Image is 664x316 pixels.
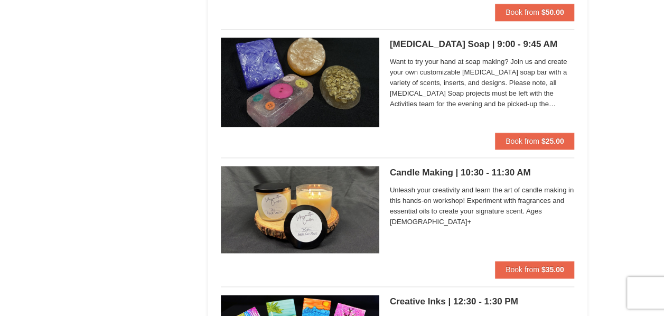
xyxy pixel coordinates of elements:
span: Book from [506,265,539,274]
strong: $25.00 [541,137,564,145]
strong: $50.00 [541,8,564,16]
h5: Candle Making | 10:30 - 11:30 AM [390,168,575,178]
h5: Creative Inks | 12:30 - 1:30 PM [390,296,575,307]
span: Want to try your hand at soap making? Join us and create your own customizable [MEDICAL_DATA] soa... [390,57,575,109]
img: 6619869-1669-1b4853a0.jpg [221,166,379,253]
h5: [MEDICAL_DATA] Soap | 9:00 - 9:45 AM [390,39,575,50]
span: Book from [506,137,539,145]
button: Book from $35.00 [495,261,575,278]
strong: $35.00 [541,265,564,274]
span: Book from [506,8,539,16]
button: Book from $50.00 [495,4,575,21]
span: Unleash your creativity and learn the art of candle making in this hands-on workshop! Experiment ... [390,185,575,227]
img: 6619869-1716-cac7c945.png [221,38,379,127]
button: Book from $25.00 [495,133,575,150]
